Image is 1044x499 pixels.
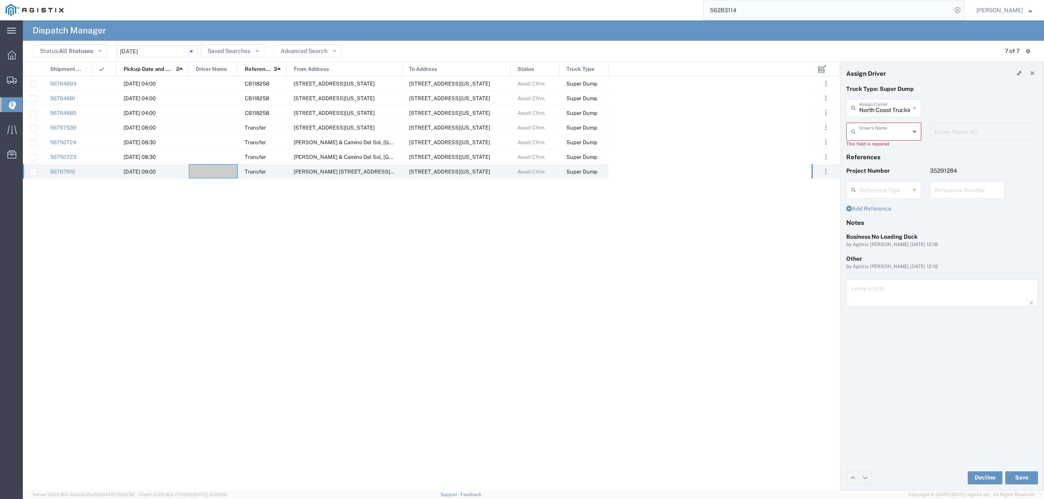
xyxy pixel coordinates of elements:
span: Server: 2025.18.0-bb0e0c2bd68 [33,492,135,497]
span: Transfer [245,125,266,131]
div: This field is required [846,141,921,147]
span: Lorretta Ayala [976,6,1023,15]
span: 09/10/2025, 04:00 [124,110,156,116]
span: Super Dump [566,125,597,131]
span: From Address [294,62,329,77]
span: 4165 E Childs Ave, Merced, California, 95341, United States [409,125,490,131]
span: [DATE] 09:52:52 [101,492,135,497]
span: Super Dump [566,81,597,87]
a: 56767539 [50,125,76,131]
div: by Agistix [PERSON_NAME] [DATE] 12:18 [846,263,1038,270]
span: Await Cfrm. [518,110,546,116]
span: 2401 Coffee Rd, Bakersfield, California, 93308, United States [294,95,375,101]
a: Support [440,492,461,497]
span: 09/10/2025, 08:30 [124,154,156,160]
span: 09/10/2025, 08:30 [124,139,156,145]
button: Status:All Statuses [33,44,108,57]
span: Super Dump [566,154,597,160]
span: 308 W Alluvial Ave, Clovis, California, 93611, United States [409,169,490,175]
span: Super Dump [566,169,597,175]
p: Project Number [846,167,921,175]
button: Save [1005,471,1038,484]
span: Await Cfrm. [518,81,546,87]
span: To Address [409,62,437,77]
a: Edit previous row [847,472,859,484]
span: Pacheco & Camino Del Sol, Bakersfield, California, United States [294,154,528,160]
span: Status [518,62,534,77]
span: 2 [176,62,179,77]
span: 2401 Coffee Rd, Bakersfield, California, 93308, United States [409,139,490,145]
a: 56767610 [50,169,75,175]
span: Super Dump [566,95,597,101]
a: Edit next row [859,472,871,484]
h4: Notes [846,219,1038,226]
span: 2401 Coffee Rd, Bakersfield, California, 93308, United States [294,81,375,87]
span: Await Cfrm. [518,125,546,131]
span: Driver Name [196,62,227,77]
input: Search for shipment number, reference number [704,0,952,20]
span: . . . [825,167,827,176]
div: by Agistix [PERSON_NAME] [DATE] 12:18 [846,241,1038,248]
h4: References [846,153,1038,160]
button: Saved Searches [201,44,265,57]
h4: Dispatch Manager [33,20,106,41]
button: ... [820,166,832,177]
span: Await Cfrm. [518,169,546,175]
span: 09/10/2025, 09:00 [124,169,156,175]
a: 56764893 [50,81,76,87]
span: CB118258 [245,95,269,101]
button: ... [820,107,832,119]
span: CB118258 [245,81,269,87]
span: [DATE] 10:20:09 [194,492,227,497]
img: logo [6,4,64,16]
span: Truck Type [566,62,595,77]
span: Reference [245,62,271,77]
button: Decline [968,471,1002,484]
button: ... [820,122,832,133]
a: Add Reference [846,205,891,212]
p: 35291284 [930,167,1005,175]
div: Other [846,255,1038,263]
span: 800 Price Canyon Rd, Pismo Beach, California, United States [409,81,490,87]
div: Business No Loading Dock [846,233,1038,241]
span: Shipment No. [50,62,83,77]
button: ... [820,78,832,89]
a: 56750724 [50,139,76,145]
a: 56764881 [50,95,75,101]
span: 499 Sunrise Ave, Madera, California, United States [294,125,375,131]
span: 3 [274,62,277,77]
h4: Assign Driver [846,70,886,77]
span: 800 Price Canyon Rd, Pismo Beach, California, United States [409,110,490,116]
span: 2401 Coffee Rd, Bakersfield, California, 93308, United States [294,110,375,116]
span: Await Cfrm. [518,139,546,145]
button: ... [820,136,832,148]
span: Await Cfrm. [518,154,546,160]
a: 56750723 [50,154,76,160]
span: . . . [825,137,827,147]
span: Pacheco & Camino Del Sol, Bakersfield, California, United States [294,139,528,145]
p: Truck Type: Super Dump [846,85,1038,93]
span: . . . [825,93,827,103]
span: De Wolf Ave & Gettysburg Ave, Clovis, California, 93619, United States [294,169,420,175]
span: Client: 2025.18.0-27d3021 [139,492,227,497]
span: Copyright © [DATE]-[DATE] Agistix Inc., All Rights Reserved [909,491,1034,498]
span: Super Dump [566,139,597,145]
span: Super Dump [566,110,597,116]
a: 56764885 [50,110,76,116]
span: 2401 Coffee Rd, Bakersfield, California, 93308, United States [409,154,490,160]
span: All Statuses [59,48,93,54]
span: Pickup Date and Time [124,62,173,77]
button: Advanced Search [274,44,342,57]
span: . . . [825,79,827,88]
span: . . . [825,152,827,162]
span: 09/10/2025, 04:00 [124,95,156,101]
span: 800 Price Canyon Rd, Pismo Beach, California, United States [409,95,490,101]
span: . . . [825,123,827,132]
span: Transfer [245,169,266,175]
button: ... [820,151,832,163]
span: . . . [825,108,827,118]
button: ... [820,92,832,104]
span: CB118258 [245,110,269,116]
span: Transfer [245,139,266,145]
span: 09/10/2025, 08:00 [124,125,156,131]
